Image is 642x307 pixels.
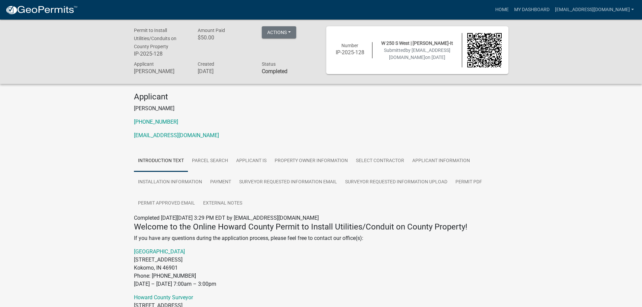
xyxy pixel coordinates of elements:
p: [STREET_ADDRESS] Kokomo, IN 46901 Phone: [PHONE_NUMBER] [DATE] – [DATE] 7:00am – 3:00pm [134,248,508,288]
button: Actions [262,26,296,38]
a: [EMAIL_ADDRESS][DOMAIN_NAME] [552,3,637,16]
span: W 250 S West | [PERSON_NAME]-It [381,40,453,46]
p: If you have any questions during the application process, please feel free to contact our office(s): [134,234,508,242]
h4: Applicant [134,92,508,102]
h6: $50.00 [198,34,252,41]
a: Property Owner Information [271,150,352,172]
span: Created [198,61,214,67]
a: Installation Information [134,172,206,193]
h6: [PERSON_NAME] [134,68,188,74]
strong: Completed [262,68,287,74]
span: Submitted on [DATE] [384,48,450,60]
span: Amount Paid [198,28,225,33]
span: Completed [DATE][DATE] 3:29 PM EDT by [EMAIL_ADDRESS][DOMAIN_NAME] [134,215,319,221]
a: Permit PDF [451,172,486,193]
a: Parcel Search [188,150,232,172]
a: External Notes [199,193,246,214]
a: Howard County Surveyor [134,294,193,301]
p: [PERSON_NAME] [134,104,508,113]
h4: Welcome to the Online Howard County Permit to Install Utilities/Conduit on County Property! [134,222,508,232]
a: Surveyor Requested Information UPLOAD [341,172,451,193]
span: Permit to Install Utilities/Conduits on County Property [134,28,176,49]
a: Select contractor [352,150,408,172]
a: Home [493,3,511,16]
img: QR code [467,33,502,67]
a: Surveyor REQUESTED Information Email [235,172,341,193]
h6: IP-2025-128 [134,51,188,57]
a: Introduction Text [134,150,188,172]
a: My Dashboard [511,3,552,16]
a: [PHONE_NUMBER] [134,119,178,125]
a: Payment [206,172,235,193]
span: Status [262,61,276,67]
a: [GEOGRAPHIC_DATA] [134,248,185,255]
h6: IP-2025-128 [333,49,367,56]
a: Applicant Is [232,150,271,172]
h6: [DATE] [198,68,252,74]
span: Applicant [134,61,154,67]
a: Applicant Information [408,150,474,172]
span: Number [341,43,358,48]
a: Permit Approved Email [134,193,199,214]
span: by [EMAIL_ADDRESS][DOMAIN_NAME] [389,48,450,60]
a: [EMAIL_ADDRESS][DOMAIN_NAME] [134,132,219,139]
